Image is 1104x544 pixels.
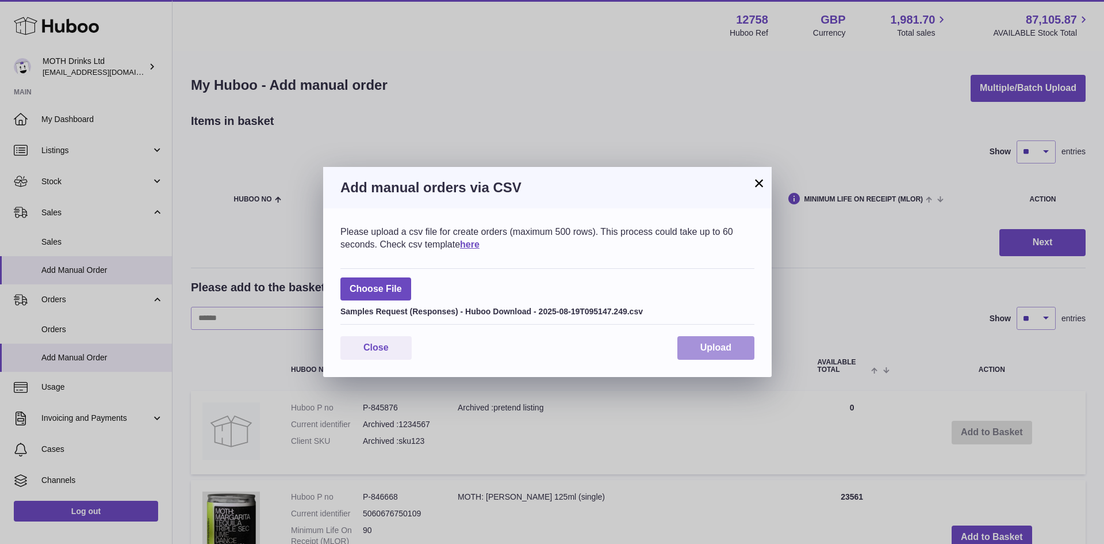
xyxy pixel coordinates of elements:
button: × [752,176,766,190]
div: Please upload a csv file for create orders (maximum 500 rows). This process could take up to 60 s... [340,226,754,250]
button: Upload [677,336,754,360]
span: Upload [700,343,731,352]
button: Close [340,336,412,360]
span: Choose File [340,277,411,301]
span: Close [363,343,389,352]
h3: Add manual orders via CSV [340,178,754,197]
div: Samples Request (Responses) - Huboo Download - 2025-08-19T095147.249.csv [340,303,754,317]
a: here [460,239,480,249]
